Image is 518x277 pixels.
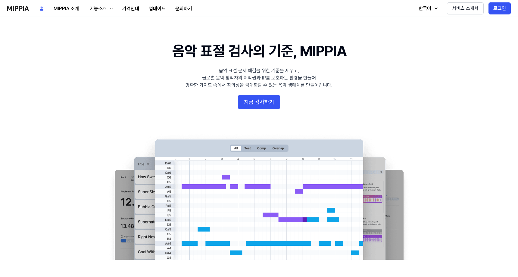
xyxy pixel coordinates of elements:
[186,67,332,89] div: 음악 표절 문제 해결을 위한 기준을 세우고, 글로벌 음악 창작자의 저작권과 IP를 보호하는 환경을 만들어 명확한 가이드 속에서 창의성을 극대화할 수 있는 음악 생태계를 만들어...
[102,133,416,260] img: main Image
[84,3,117,15] button: 기능소개
[35,3,49,15] button: 홈
[488,2,511,14] button: 로그인
[89,5,108,12] div: 기능소개
[238,95,280,109] button: 지금 검사하기
[144,0,170,17] a: 업데이트
[7,6,29,11] img: logo
[413,2,442,14] button: 한국어
[417,5,432,12] div: 한국어
[447,2,484,14] button: 서비스 소개서
[117,3,144,15] button: 가격안내
[49,3,84,15] button: MIPPIA 소개
[144,3,170,15] button: 업데이트
[35,0,49,17] a: 홈
[172,41,346,61] h1: 음악 표절 검사의 기준, MIPPIA
[170,3,197,15] button: 문의하기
